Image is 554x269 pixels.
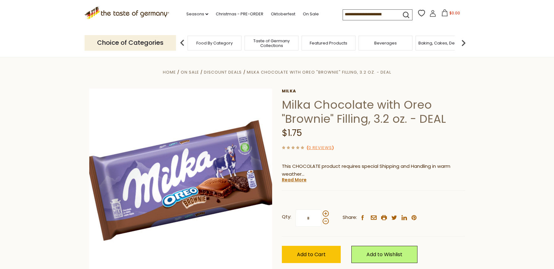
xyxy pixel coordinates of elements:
[282,246,341,263] button: Add to Cart
[282,177,307,183] a: Read More
[85,35,176,50] p: Choice of Categories
[247,69,391,75] a: Milka Chocolate with Oreo "Brownie" Filling, 3.2 oz. - DEAL
[296,210,321,227] input: Qty:
[438,9,464,19] button: $0.00
[282,98,465,126] h1: Milka Chocolate with Oreo "Brownie" Filling, 3.2 oz. - DEAL
[246,39,297,48] a: Taste of Germany Collections
[163,69,176,75] a: Home
[308,145,332,151] a: 0 Reviews
[351,246,417,263] a: Add to Wishlist
[282,89,465,94] a: Milka
[303,11,319,18] a: On Sale
[176,37,189,49] img: previous arrow
[186,11,208,18] a: Seasons
[282,213,291,221] strong: Qty:
[310,41,347,45] a: Featured Products
[271,11,295,18] a: Oktoberfest
[374,41,397,45] a: Beverages
[343,214,357,221] span: Share:
[449,10,460,16] span: $0.00
[181,69,199,75] a: On Sale
[196,41,233,45] a: Food By Category
[297,251,326,258] span: Add to Cart
[204,69,242,75] a: Discount Deals
[282,163,465,178] p: This CHOCOLATE product requires special Shipping and Handling in warm weather
[216,11,263,18] a: Christmas - PRE-ORDER
[282,127,302,139] span: $1.75
[307,145,334,151] span: ( )
[457,37,470,49] img: next arrow
[418,41,467,45] a: Baking, Cakes, Desserts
